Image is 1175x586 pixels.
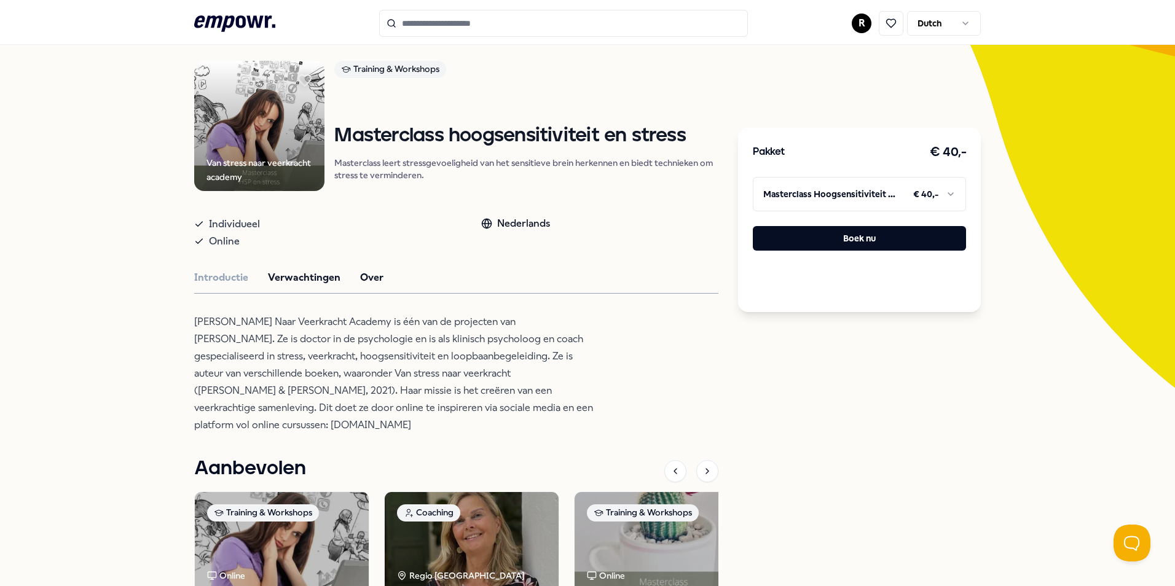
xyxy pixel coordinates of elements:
[206,156,324,184] div: Van stress naar veerkracht academy
[209,216,260,233] span: Individueel
[268,270,340,286] button: Verwachtingen
[587,504,699,522] div: Training & Workshops
[334,61,718,82] a: Training & Workshops
[397,569,527,582] div: Regio [GEOGRAPHIC_DATA]
[753,226,966,251] button: Boek nu
[334,61,446,78] div: Training & Workshops
[753,144,785,160] h3: Pakket
[1114,525,1150,561] iframe: Help Scout Beacon - Open
[930,143,966,162] h3: € 40,-
[334,157,718,181] p: Masterclass leert stressgevoeligheid van het sensitieve brein herkennen en biedt technieken om st...
[207,569,245,582] div: Online
[397,504,460,522] div: Coaching
[379,10,748,37] input: Search for products, categories or subcategories
[481,216,550,232] div: Nederlands
[587,569,625,582] div: Online
[209,233,240,250] span: Online
[207,504,319,522] div: Training & Workshops
[852,14,871,33] button: R
[194,270,248,286] button: Introductie
[334,125,718,147] h1: Masterclass hoogsensitiviteit en stress
[194,453,306,484] h1: Aanbevolen
[194,61,324,191] img: Product Image
[194,313,594,434] p: [PERSON_NAME] Naar Veerkracht Academy is één van de projecten van [PERSON_NAME]. Ze is doctor in ...
[360,270,383,286] button: Over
